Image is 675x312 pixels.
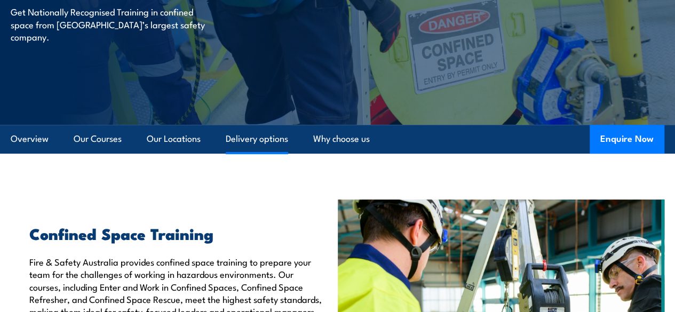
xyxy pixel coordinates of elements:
a: Delivery options [226,125,288,153]
button: Enquire Now [590,125,664,154]
a: Our Courses [74,125,122,153]
a: Why choose us [313,125,370,153]
a: Our Locations [147,125,201,153]
a: Overview [11,125,49,153]
h2: Confined Space Training [29,226,322,240]
p: Get Nationally Recognised Training in confined space from [GEOGRAPHIC_DATA]’s largest safety comp... [11,5,205,43]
